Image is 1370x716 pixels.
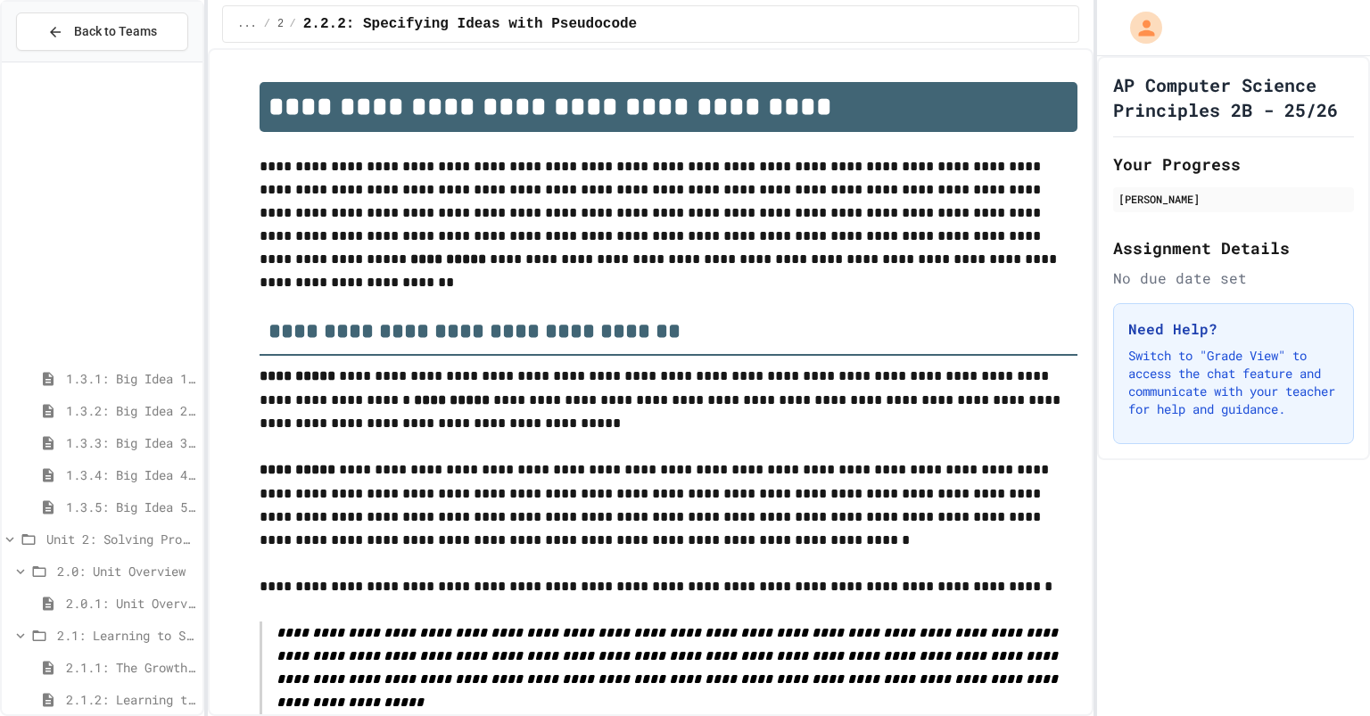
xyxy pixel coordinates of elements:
span: 1.3.5: Big Idea 5 - Impact of Computing [66,498,195,516]
span: 2.0: Unit Overview [57,562,195,580]
span: 1.3.4: Big Idea 4 - Computing Systems and Networks [66,465,195,484]
div: No due date set [1113,267,1354,289]
button: Back to Teams [16,12,188,51]
span: 2.2.2: Specifying Ideas with Pseudocode [303,13,637,35]
span: Back to Teams [74,22,157,41]
span: 1.3.3: Big Idea 3 - Algorithms and Programming [66,433,195,452]
div: My Account [1111,7,1167,48]
p: Switch to "Grade View" to access the chat feature and communicate with your teacher for help and ... [1128,347,1339,418]
span: ... [237,17,257,31]
h1: AP Computer Science Principles 2B - 25/26 [1113,72,1354,122]
span: / [264,17,270,31]
h2: Your Progress [1113,152,1354,177]
span: 1.3.2: Big Idea 2 - Data [66,401,195,420]
span: 2.1: Learning to Solve Hard Problems [57,626,195,645]
span: Unit 2: Solving Problems in Computer Science [46,530,195,548]
h2: Assignment Details [1113,235,1354,260]
span: 2.0.1: Unit Overview [66,594,195,613]
span: 2.2: Algorithms - from Pseudocode to Flowcharts [277,17,283,31]
span: 1.3.1: Big Idea 1 - Creative Development [66,369,195,388]
span: / [290,17,296,31]
span: 2.1.2: Learning to Solve Hard Problems [66,690,195,709]
h3: Need Help? [1128,318,1339,340]
div: [PERSON_NAME] [1118,191,1349,207]
span: 2.1.1: The Growth Mindset [66,658,195,677]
